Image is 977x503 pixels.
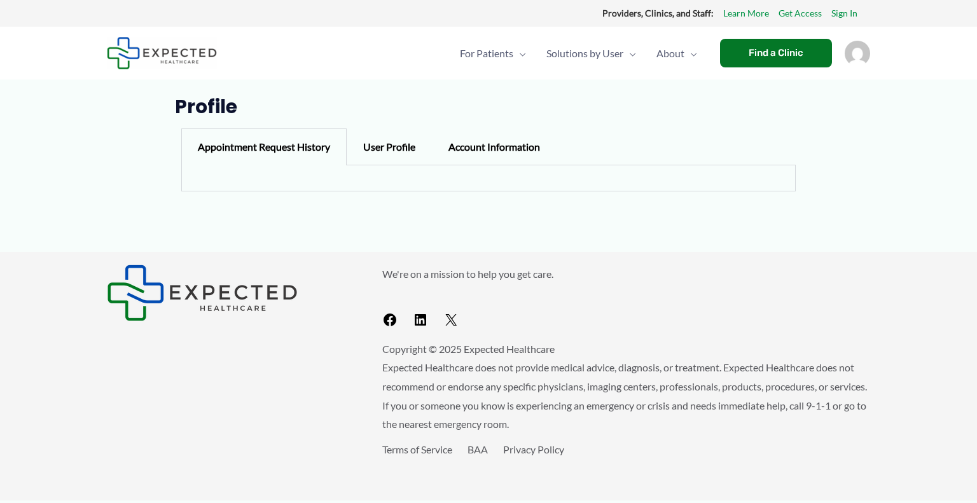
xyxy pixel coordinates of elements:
span: Menu Toggle [684,31,697,76]
a: BAA [468,443,488,455]
a: Learn More [723,5,769,22]
aside: Footer Widget 3 [382,440,870,488]
span: Menu Toggle [623,31,636,76]
a: Terms of Service [382,443,452,455]
div: User Profile [347,128,432,165]
div: Appointment Request History [181,128,347,165]
span: Solutions by User [546,31,623,76]
span: About [656,31,684,76]
strong: Providers, Clinics, and Staff: [602,8,714,18]
span: Menu Toggle [513,31,526,76]
p: We're on a mission to help you get care. [382,265,870,284]
img: Expected Healthcare Logo - side, dark font, small [107,265,298,321]
span: Copyright © 2025 Expected Healthcare [382,343,555,355]
a: Find a Clinic [720,39,832,67]
img: Expected Healthcare Logo - side, dark font, small [107,37,217,69]
a: Account icon link [845,46,870,58]
a: Solutions by UserMenu Toggle [536,31,646,76]
a: Sign In [831,5,857,22]
a: Get Access [779,5,822,22]
a: For PatientsMenu Toggle [450,31,536,76]
div: Account Information [432,128,557,165]
span: For Patients [460,31,513,76]
span: Expected Healthcare does not provide medical advice, diagnosis, or treatment. Expected Healthcare... [382,361,867,430]
nav: Primary Site Navigation [450,31,707,76]
h1: Profile [175,95,803,118]
aside: Footer Widget 1 [107,265,350,321]
a: AboutMenu Toggle [646,31,707,76]
aside: Footer Widget 2 [382,265,870,333]
a: Privacy Policy [503,443,564,455]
